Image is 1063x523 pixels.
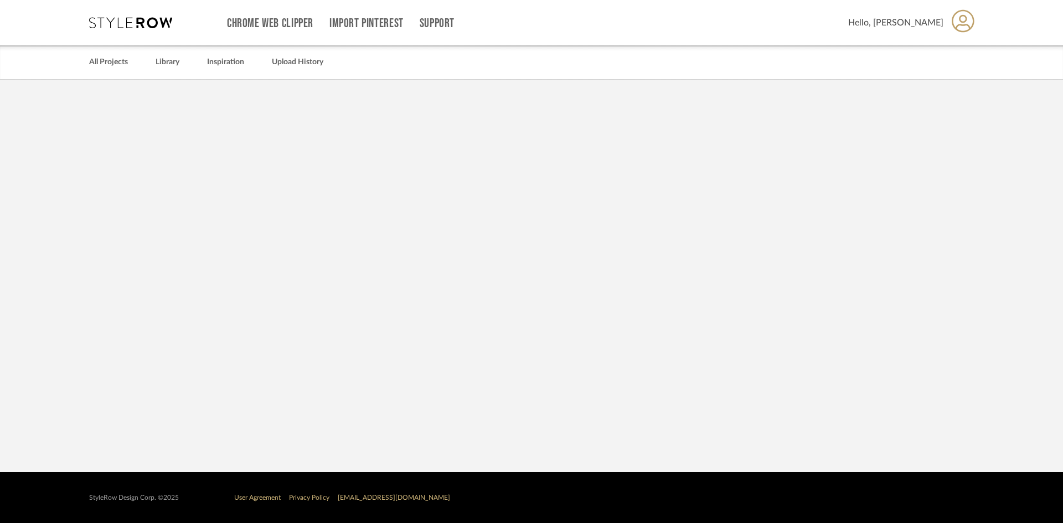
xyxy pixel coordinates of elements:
[329,19,404,28] a: Import Pinterest
[289,494,329,501] a: Privacy Policy
[848,16,943,29] span: Hello, [PERSON_NAME]
[156,55,179,70] a: Library
[207,55,244,70] a: Inspiration
[89,494,179,502] div: StyleRow Design Corp. ©2025
[89,55,128,70] a: All Projects
[420,19,455,28] a: Support
[227,19,313,28] a: Chrome Web Clipper
[272,55,323,70] a: Upload History
[234,494,281,501] a: User Agreement
[338,494,450,501] a: [EMAIL_ADDRESS][DOMAIN_NAME]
